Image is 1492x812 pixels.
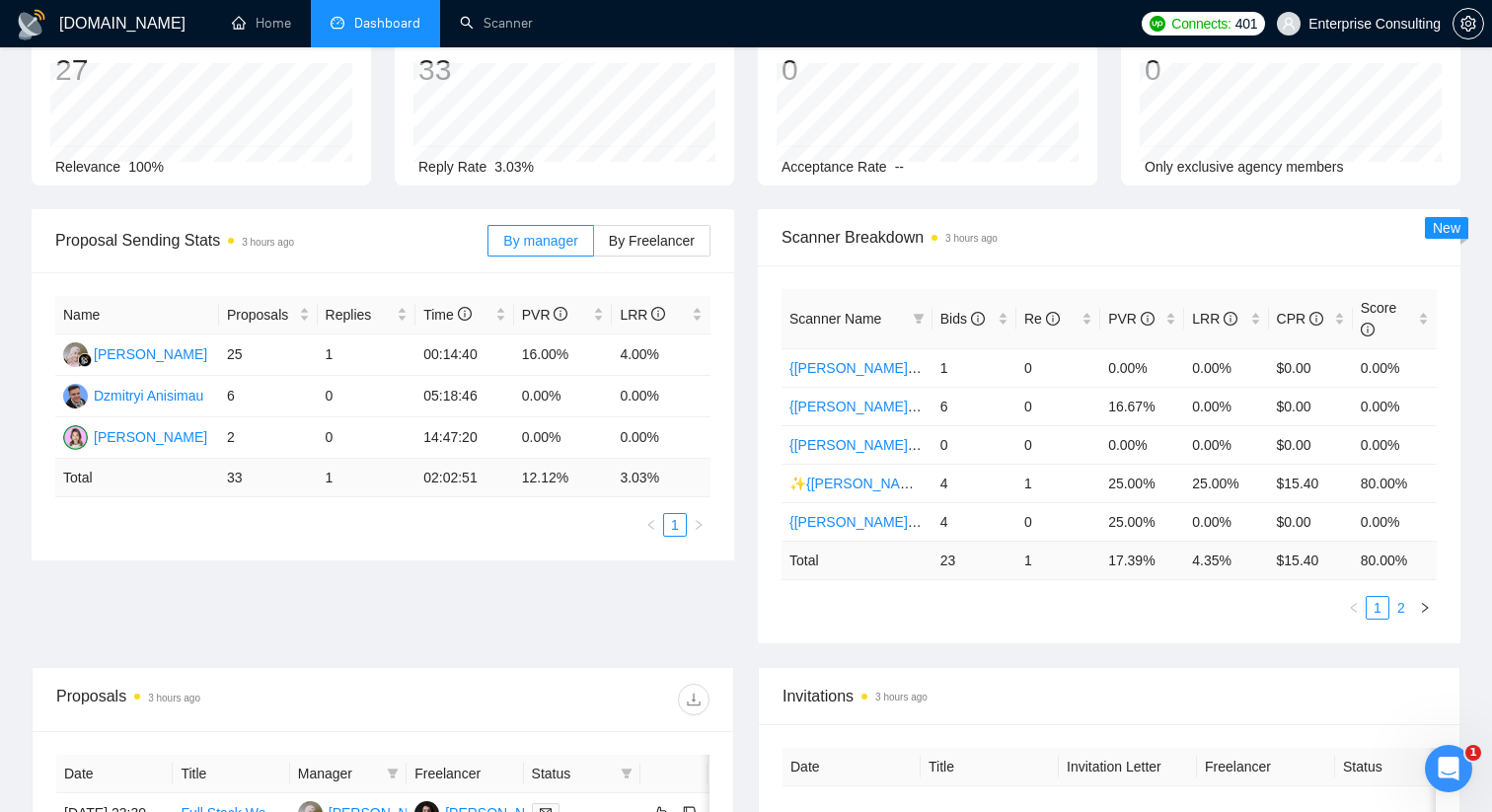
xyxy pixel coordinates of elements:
a: EB[PERSON_NAME] [63,428,207,444]
span: 401 [1235,13,1257,35]
span: Scanner Breakdown [782,225,1437,250]
td: 0.00% [1353,387,1437,425]
td: 4 [932,464,1016,502]
span: By Freelancer [609,233,695,249]
span: info-circle [971,312,985,326]
span: filter [383,759,403,788]
li: 1 [663,513,687,537]
span: info-circle [651,307,665,321]
td: 0.00% [1184,425,1268,464]
span: filter [617,759,636,788]
button: right [687,513,710,537]
th: Proposals [219,296,318,334]
td: 0.00% [1100,425,1184,464]
button: right [1413,596,1437,620]
a: RH[PERSON_NAME] [63,345,207,361]
td: 0.00% [1100,348,1184,387]
span: LRR [620,307,665,323]
td: 0 [1016,425,1100,464]
span: CPR [1277,311,1323,327]
th: Invitation Letter [1059,748,1197,786]
td: 0.00% [1353,425,1437,464]
td: 2 [219,417,318,459]
span: right [693,519,705,531]
span: right [1419,602,1431,614]
td: 23 [932,541,1016,579]
span: left [645,519,657,531]
div: Proposals [56,684,383,715]
td: 1 [932,348,1016,387]
span: info-circle [1224,312,1237,326]
a: setting [1453,16,1484,32]
th: Manager [290,755,407,793]
li: Next Page [687,513,710,537]
td: 6 [219,376,318,417]
span: 3.03% [494,159,534,175]
td: 0 [1016,348,1100,387]
span: Proposal Sending Stats [55,228,487,253]
a: DDzmitryi Anisimau [63,387,203,403]
td: 6 [932,387,1016,425]
td: 0.00% [612,417,710,459]
span: setting [1454,16,1483,32]
time: 3 hours ago [945,233,998,244]
td: 1 [318,459,416,497]
td: 02:02:51 [415,459,514,497]
td: 80.00 % [1353,541,1437,579]
span: Re [1024,311,1060,327]
img: gigradar-bm.png [78,353,92,367]
span: Replies [326,304,394,326]
td: 0.00% [1184,502,1268,541]
th: Status [1335,748,1473,786]
td: Total [782,541,932,579]
span: -- [895,159,904,175]
span: info-circle [1046,312,1060,326]
button: setting [1453,8,1484,39]
td: 0 [1016,387,1100,425]
span: New [1433,220,1460,236]
td: 16.67% [1100,387,1184,425]
span: Proposals [227,304,295,326]
a: 2 [1390,597,1412,619]
span: dashboard [331,16,344,30]
span: Bids [940,311,985,327]
td: 4 [932,502,1016,541]
div: [PERSON_NAME] [94,343,207,365]
button: left [639,513,663,537]
span: Relevance [55,159,120,175]
th: Date [56,755,173,793]
span: Score [1361,300,1397,337]
button: download [678,684,709,715]
span: user [1282,17,1296,31]
td: 0.00% [1184,348,1268,387]
li: Previous Page [1342,596,1366,620]
span: Reply Rate [418,159,486,175]
td: 16.00% [514,334,613,376]
div: 0 [1145,51,1299,89]
th: Date [783,748,921,786]
td: 4.35 % [1184,541,1268,579]
time: 3 hours ago [875,692,928,702]
span: info-circle [458,307,472,321]
li: Previous Page [639,513,663,537]
td: 0.00% [1184,387,1268,425]
td: 0 [932,425,1016,464]
a: ✨{[PERSON_NAME]}Blockchain WW [789,476,1026,491]
span: Dashboard [354,15,420,32]
td: 12.12 % [514,459,613,497]
td: 0.00% [514,417,613,459]
span: Acceptance Rate [782,159,887,175]
td: 0 [318,376,416,417]
a: {[PERSON_NAME]}All [PERSON_NAME] - web [НАДО ПЕРЕДЕЛАТЬ] [789,399,1229,414]
a: {[PERSON_NAME]}C#/.Net WW - best match (0 spent) [789,437,1127,453]
div: [PERSON_NAME] [94,426,207,448]
div: Dzmitryi Anisimau [94,385,203,406]
td: Total [55,459,219,497]
a: 1 [664,514,686,536]
span: PVR [1108,311,1155,327]
th: Freelancer [407,755,523,793]
td: $0.00 [1269,348,1353,387]
span: filter [621,768,633,779]
li: 1 [1366,596,1389,620]
span: left [1348,602,1360,614]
